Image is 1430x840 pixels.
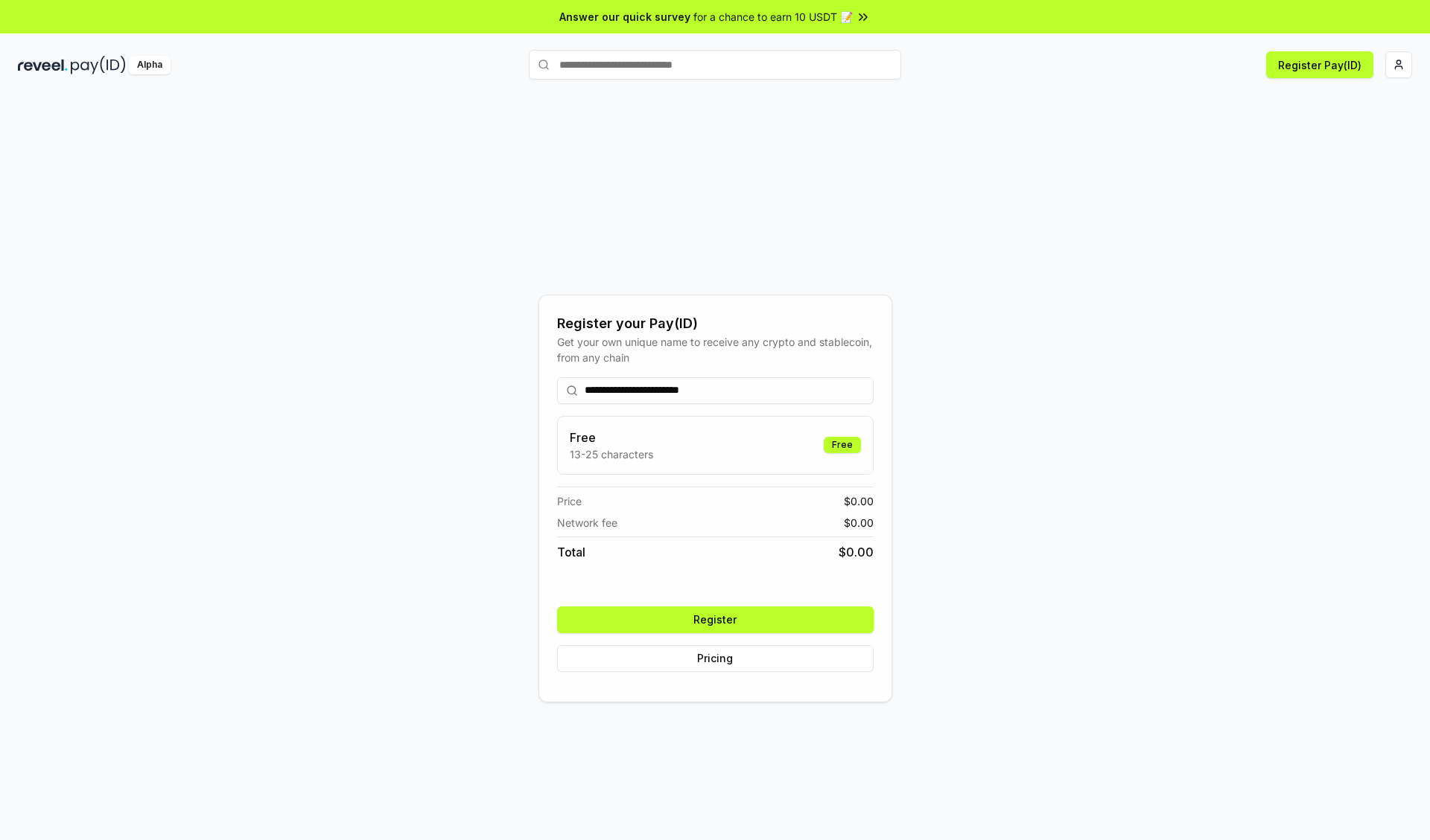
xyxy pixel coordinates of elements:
[839,543,874,561] span: $ 0.00
[570,429,653,446] h3: Free
[18,56,68,74] img: reveel_dark
[570,446,653,462] p: 13-25 characters
[557,313,874,334] div: Register your Pay(ID)
[824,437,861,453] div: Free
[71,56,126,74] img: pay_id
[557,645,874,672] button: Pricing
[557,543,585,561] span: Total
[557,493,582,509] span: Price
[693,9,853,25] span: for a chance to earn 10 USDT 📝
[844,515,874,530] span: $ 0.00
[557,334,874,365] div: Get your own unique name to receive any crypto and stablecoin, from any chain
[557,515,617,530] span: Network fee
[1266,51,1373,78] button: Register Pay(ID)
[559,9,690,25] span: Answer our quick survey
[557,606,874,633] button: Register
[129,56,171,74] div: Alpha
[844,493,874,509] span: $ 0.00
